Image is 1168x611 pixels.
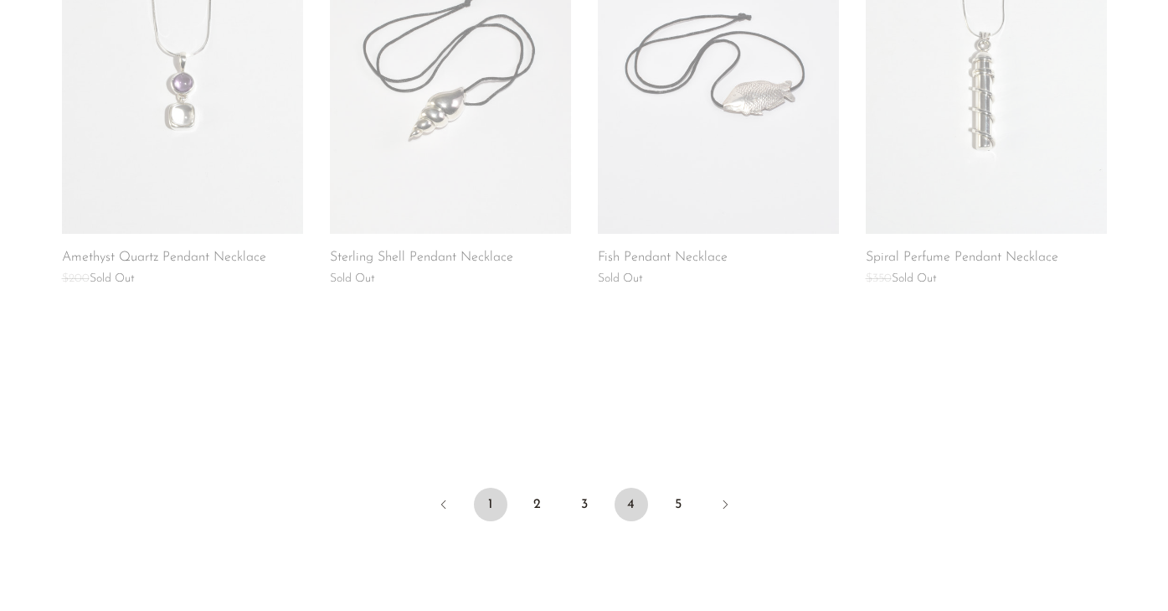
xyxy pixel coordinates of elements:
a: Sterling Shell Pendant Necklace [330,251,513,266]
span: 4 [615,488,648,521]
a: 5 [661,488,695,521]
a: 2 [521,488,554,521]
a: Previous [427,488,461,525]
span: Sold Out [90,272,135,285]
span: $350 [866,272,892,285]
a: 1 [474,488,507,521]
a: Spiral Perfume Pendant Necklace [866,251,1058,266]
a: Next [708,488,742,525]
a: Fish Pendant Necklace [598,251,728,266]
a: 3 [568,488,601,521]
a: Amethyst Quartz Pendant Necklace [62,251,266,266]
span: Sold Out [330,272,375,285]
span: Sold Out [892,272,937,285]
span: Sold Out [598,272,643,285]
span: $200 [62,272,90,285]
